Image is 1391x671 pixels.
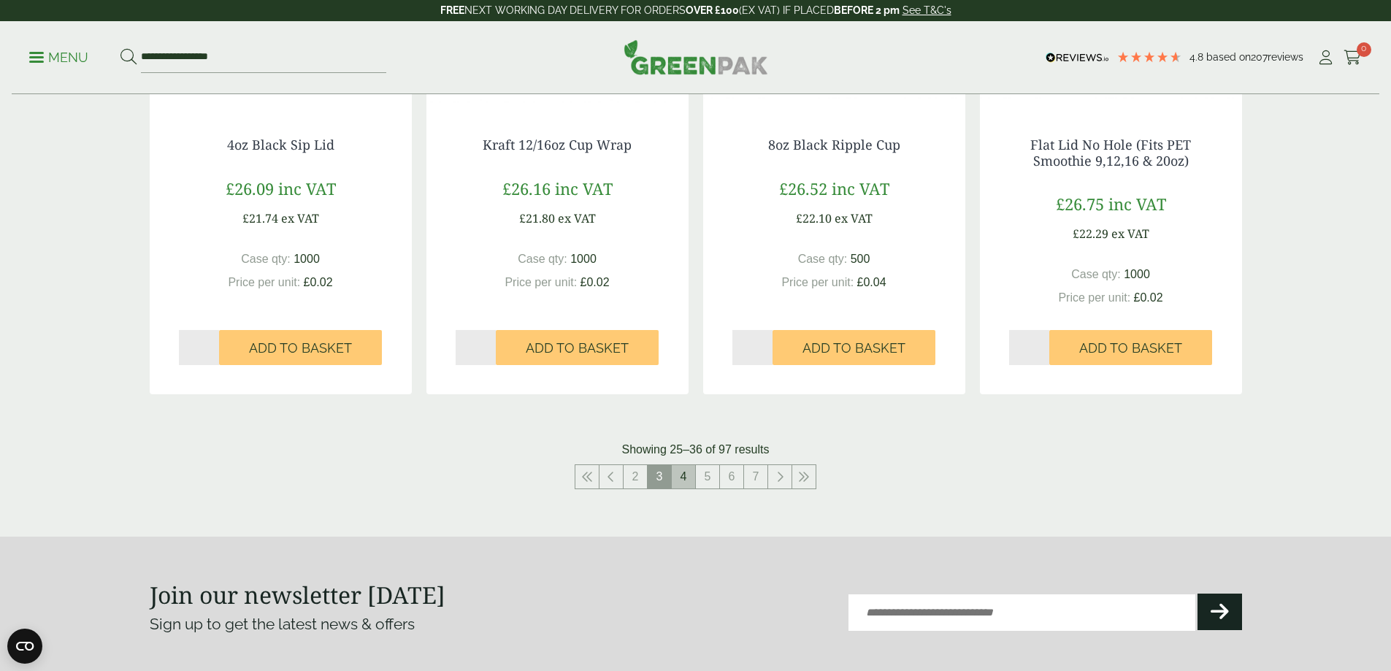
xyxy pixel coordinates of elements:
span: Add to Basket [249,340,352,356]
span: Price per unit: [505,276,577,288]
span: inc VAT [555,177,613,199]
span: ex VAT [835,210,873,226]
strong: OVER £100 [686,4,739,16]
i: My Account [1317,50,1335,65]
span: Price per unit: [1058,291,1130,304]
span: inc VAT [1108,193,1166,215]
a: 6 [720,465,743,488]
a: 5 [696,465,719,488]
strong: FREE [440,4,464,16]
span: inc VAT [278,177,336,199]
p: Menu [29,49,88,66]
span: £0.04 [857,276,886,288]
span: Price per unit: [781,276,854,288]
i: Cart [1344,50,1362,65]
span: £26.52 [779,177,827,199]
span: 4.8 [1189,51,1206,63]
span: Add to Basket [1079,340,1182,356]
span: £21.80 [519,210,555,226]
span: ex VAT [281,210,319,226]
span: £26.16 [502,177,551,199]
span: 0 [1357,42,1371,57]
span: 207 [1251,51,1268,63]
strong: Join our newsletter [DATE] [150,579,445,610]
strong: BEFORE 2 pm [834,4,900,16]
span: 3 [648,465,671,488]
span: £26.75 [1056,193,1104,215]
span: £22.29 [1073,226,1108,242]
a: 8oz Black Ripple Cup [768,136,900,153]
span: inc VAT [832,177,889,199]
span: Case qty: [241,253,291,265]
img: REVIEWS.io [1046,53,1109,63]
span: Based on [1206,51,1251,63]
span: 1000 [570,253,597,265]
span: Case qty: [1071,268,1121,280]
a: See T&C's [903,4,951,16]
span: Case qty: [518,253,567,265]
a: 7 [744,465,767,488]
span: reviews [1268,51,1303,63]
a: Flat Lid No Hole (Fits PET Smoothie 9,12,16 & 20oz) [1030,136,1191,169]
a: Menu [29,49,88,64]
span: Case qty: [798,253,848,265]
span: ex VAT [1111,226,1149,242]
span: ex VAT [558,210,596,226]
span: Price per unit: [228,276,300,288]
span: 500 [851,253,870,265]
span: £0.02 [580,276,610,288]
button: Add to Basket [773,330,935,365]
span: Add to Basket [526,340,629,356]
button: Add to Basket [496,330,659,365]
span: 1000 [294,253,320,265]
a: 4oz Black Sip Lid [227,136,334,153]
span: £26.09 [226,177,274,199]
span: £0.02 [1134,291,1163,304]
a: 4 [672,465,695,488]
p: Sign up to get the latest news & offers [150,613,641,636]
a: 2 [624,465,647,488]
a: Kraft 12/16oz Cup Wrap [483,136,632,153]
button: Add to Basket [1049,330,1212,365]
button: Open CMP widget [7,629,42,664]
span: £0.02 [304,276,333,288]
span: £21.74 [242,210,278,226]
p: Showing 25–36 of 97 results [622,441,770,459]
a: 0 [1344,47,1362,69]
span: £22.10 [796,210,832,226]
img: GreenPak Supplies [624,39,768,74]
span: 1000 [1124,268,1150,280]
span: Add to Basket [802,340,905,356]
button: Add to Basket [219,330,382,365]
div: 4.79 Stars [1116,50,1182,64]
